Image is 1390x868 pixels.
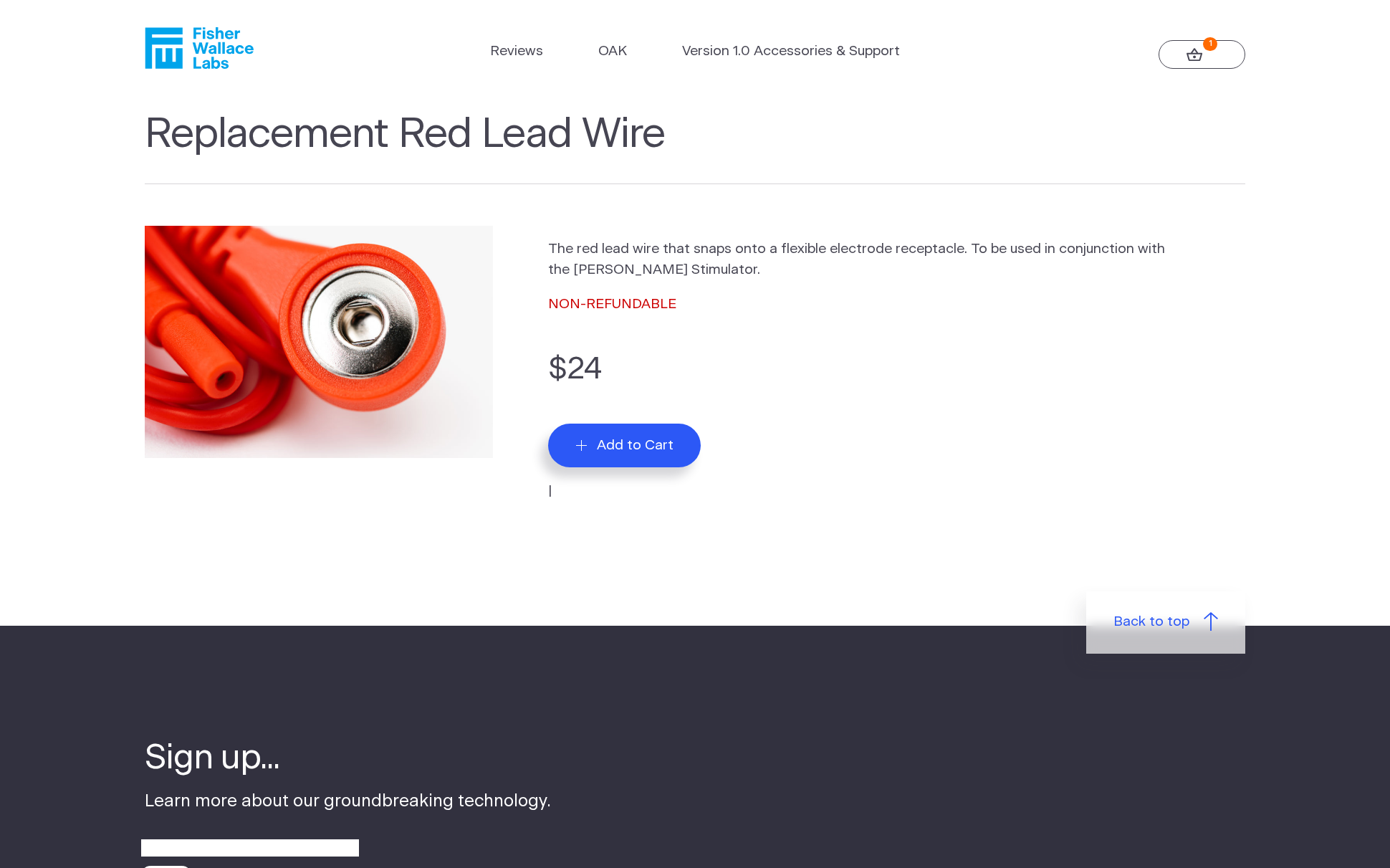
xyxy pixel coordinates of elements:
a: Back to top [1086,591,1245,653]
p: The red lead wire that snaps onto a flexible electrode receptacle. To be used in conjunction with... [548,239,1181,281]
form: | [548,346,1245,502]
span: Add to Cart [597,437,674,454]
span: NON-REFUNDABLE [548,297,676,311]
a: Version 1.0 Accessories & Support [682,42,900,62]
a: OAK [598,42,627,62]
strong: 1 [1203,37,1217,51]
span: Back to top [1113,612,1189,633]
h1: Replacement Red Lead Wire [145,110,1245,185]
a: Fisher Wallace [145,27,254,69]
img: Replacement Red Lead Wire [145,226,493,458]
h4: Sign up... [145,736,551,782]
a: 1 [1159,40,1245,69]
a: Reviews [490,42,543,62]
button: Add to Cart [548,424,701,467]
p: $24 [548,346,1245,393]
